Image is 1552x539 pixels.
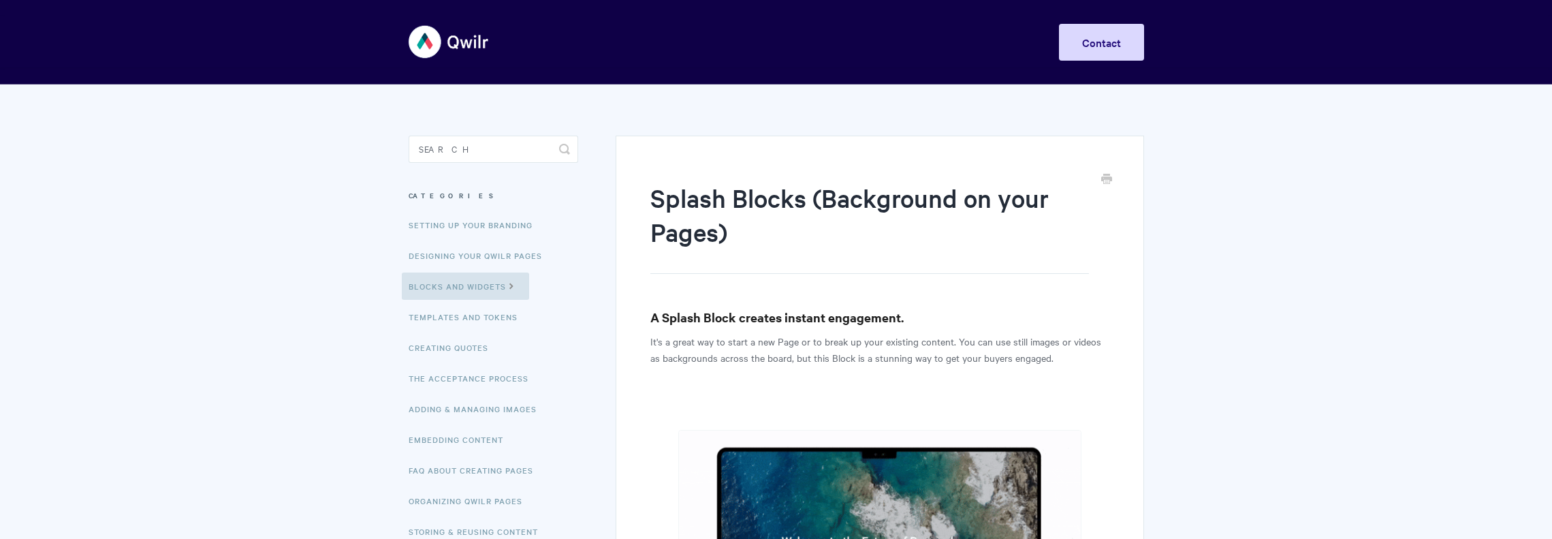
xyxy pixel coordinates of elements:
a: Setting up your Branding [409,211,543,238]
a: FAQ About Creating Pages [409,457,543,484]
a: Organizing Qwilr Pages [409,487,533,514]
a: Designing Your Qwilr Pages [409,242,552,269]
input: Search [409,136,578,163]
h3: Categories [409,183,578,208]
img: Qwilr Help Center [409,16,490,67]
p: It's a great way to start a new Page or to break up your existing content. You can use still imag... [650,333,1109,366]
a: The Acceptance Process [409,365,539,392]
a: Adding & Managing Images [409,395,547,422]
a: Print this Article [1101,172,1112,187]
a: Creating Quotes [409,334,498,361]
a: Embedding Content [409,426,513,453]
a: Templates and Tokens [409,303,528,330]
a: Contact [1059,24,1144,61]
strong: A Splash Block creates instant engagement. [650,309,904,326]
a: Blocks and Widgets [402,273,529,300]
h1: Splash Blocks (Background on your Pages) [650,181,1088,274]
